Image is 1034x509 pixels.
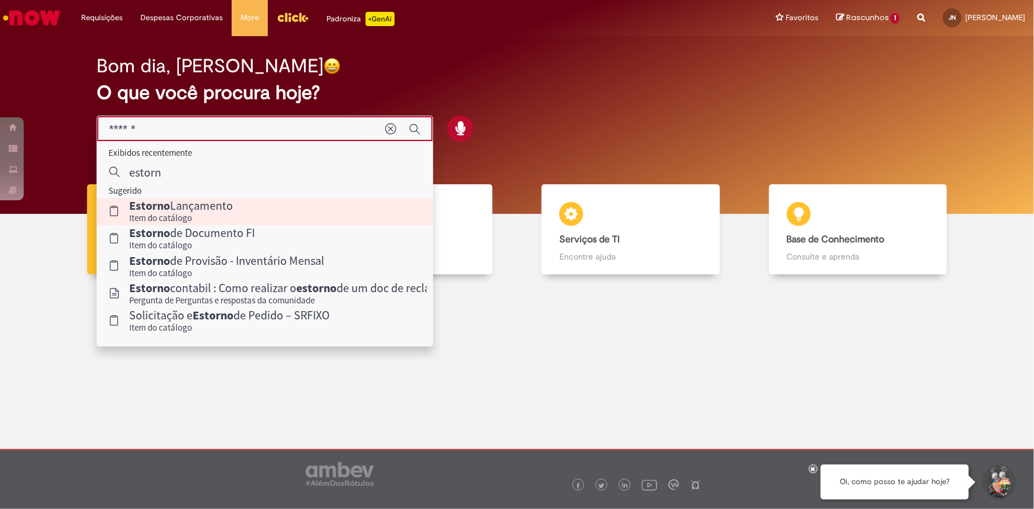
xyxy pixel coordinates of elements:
[846,12,889,23] span: Rascunhos
[1,6,62,30] img: ServiceNow
[81,12,123,24] span: Requisições
[326,12,395,26] div: Padroniza
[668,479,679,490] img: logo_footer_workplace.png
[62,184,290,275] a: Tirar dúvidas Tirar dúvidas com Lupi Assist e Gen Ai
[949,14,956,21] span: JN
[965,12,1025,23] span: [PERSON_NAME]
[981,465,1016,500] button: Iniciar Conversa de Suporte
[891,13,899,24] span: 1
[744,184,972,275] a: Base de Conhecimento Consulte e aprenda
[306,462,374,486] img: logo_footer_ambev_rotulo_gray.png
[821,465,969,500] div: Oi, como posso te ajudar hoje?
[366,12,395,26] p: +GenAi
[324,57,341,75] img: happy-face.png
[517,184,745,275] a: Serviços de TI Encontre ajuda
[559,233,620,245] b: Serviços de TI
[786,12,818,24] span: Favoritos
[559,251,702,262] p: Encontre ajuda
[277,8,309,26] img: click_logo_yellow_360x200.png
[97,56,324,76] h2: Bom dia, [PERSON_NAME]
[690,479,701,490] img: logo_footer_naosei.png
[836,12,899,24] a: Rascunhos
[622,482,628,489] img: logo_footer_linkedin.png
[97,82,937,103] h2: O que você procura hoje?
[598,483,604,489] img: logo_footer_twitter.png
[642,477,657,492] img: logo_footer_youtube.png
[787,251,930,262] p: Consulte e aprenda
[787,233,885,245] b: Base de Conhecimento
[140,12,223,24] span: Despesas Corporativas
[241,12,259,24] span: More
[575,483,581,489] img: logo_footer_facebook.png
